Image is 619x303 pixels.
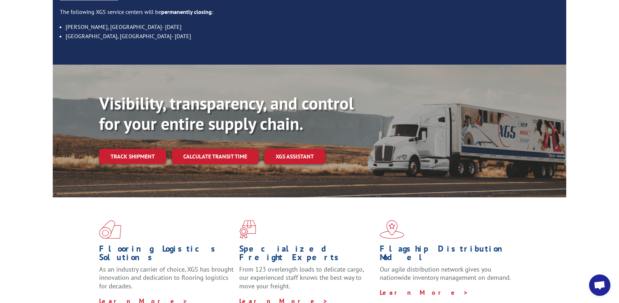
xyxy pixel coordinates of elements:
[99,149,166,164] a: Track shipment
[264,149,325,164] a: XGS ASSISTANT
[239,220,256,239] img: xgs-icon-focused-on-flooring-red
[99,220,121,239] img: xgs-icon-total-supply-chain-intelligence-red
[239,244,374,265] h1: Specialized Freight Experts
[99,265,234,291] span: As an industry carrier of choice, XGS has brought innovation and dedication to flooring logistics...
[66,31,559,41] li: [GEOGRAPHIC_DATA], [GEOGRAPHIC_DATA]- [DATE]
[172,149,259,164] a: Calculate transit time
[380,220,404,239] img: xgs-icon-flagship-distribution-model-red
[589,274,610,296] a: Open chat
[380,244,515,265] h1: Flagship Distribution Model
[66,22,559,31] li: [PERSON_NAME], [GEOGRAPHIC_DATA]- [DATE]
[99,92,354,135] b: Visibility, transparency, and control for your entire supply chain.
[239,265,374,297] p: From 123 overlength loads to delicate cargo, our experienced staff knows the best way to move you...
[60,8,559,22] p: The following XGS service centers will be :
[99,244,234,265] h1: Flooring Logistics Solutions
[380,265,511,282] span: Our agile distribution network gives you nationwide inventory management on demand.
[161,8,212,15] strong: permanently closing
[380,288,469,297] a: Learn More >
